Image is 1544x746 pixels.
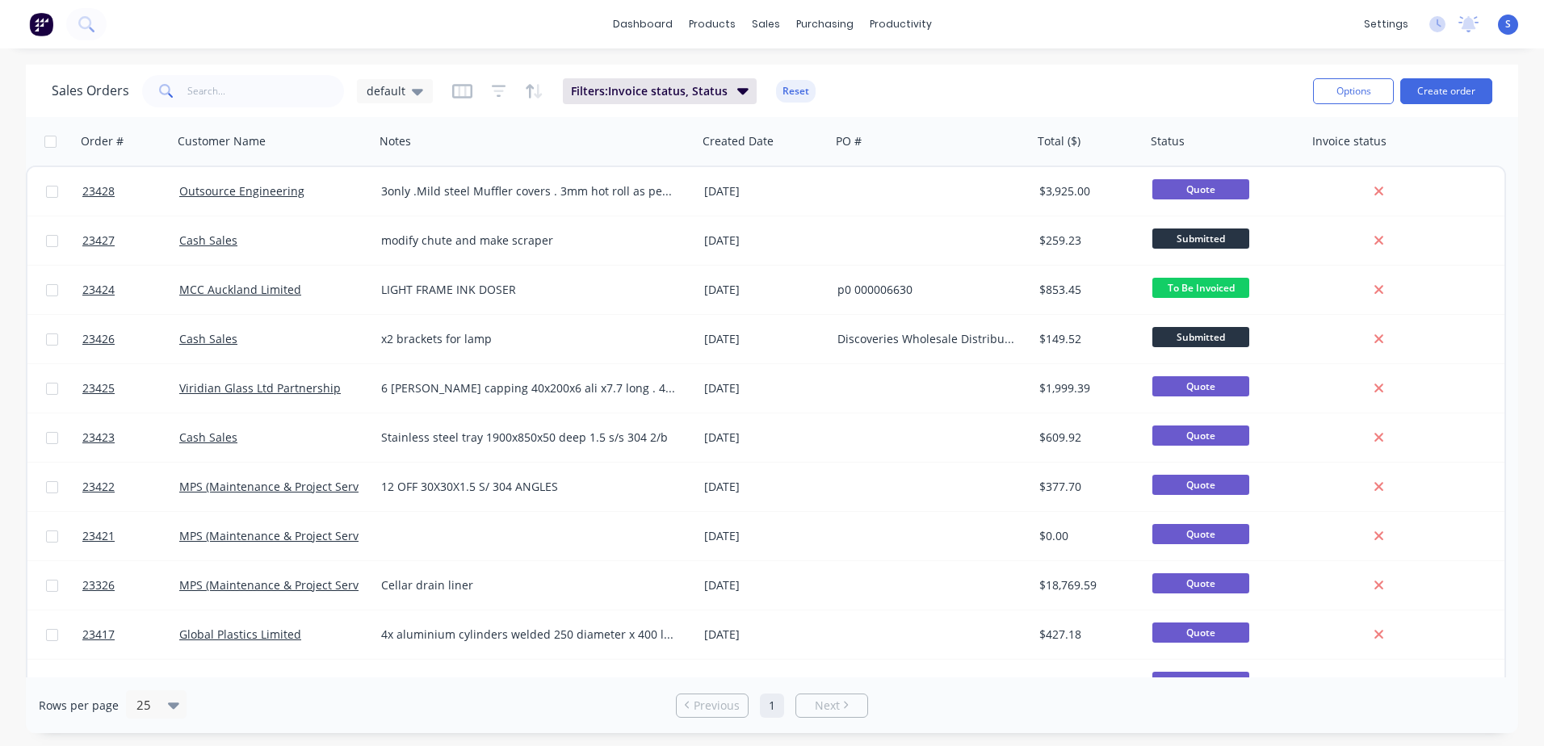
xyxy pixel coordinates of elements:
div: modify chute and make scraper [381,233,676,249]
span: Quote [1152,425,1249,446]
span: Quote [1152,524,1249,544]
ul: Pagination [669,694,875,718]
div: [DATE] [704,233,824,249]
div: [DATE] [704,676,824,692]
div: $3,925.00 [1039,183,1135,199]
span: 23428 [82,183,115,199]
span: Quote [1152,573,1249,593]
button: Options [1313,78,1394,104]
div: Status [1151,133,1185,149]
span: Filters: Invoice status, Status [571,83,728,99]
button: Create order [1400,78,1492,104]
span: 23408 [82,676,115,692]
span: Quote [1152,179,1249,199]
span: Next [815,698,840,714]
div: sales [744,12,788,36]
span: Previous [694,698,740,714]
div: LIGHT FRAME INK DOSER [381,282,676,298]
div: PO # [836,133,862,149]
span: 23425 [82,380,115,396]
span: 23424 [82,282,115,298]
span: Rows per page [39,698,119,714]
a: 23421 [82,512,179,560]
div: products [681,12,744,36]
div: 12 OFF 30X30X1.5 S/ 304 ANGLES [381,479,676,495]
a: MCC Auckland Limited [179,282,301,297]
a: Viridian Glass Ltd Partnership [179,380,341,396]
div: [DATE] [704,528,824,544]
a: 23408 [82,660,179,708]
span: To Be Invoiced [1152,278,1249,298]
span: 23427 [82,233,115,249]
div: Cellar drain liner [381,577,676,593]
div: [DATE] [704,627,824,643]
span: Quote [1152,672,1249,692]
a: 23417 [82,610,179,659]
div: $377.70 [1039,479,1135,495]
div: 3only .Mild steel Muffler covers . 3mm hot roll as per drawings .Painting is up to customer to so... [381,183,676,199]
div: $18,769.59 [1039,577,1135,593]
a: 23423 [82,413,179,462]
div: Discoveries Wholesale Distributors [837,331,1017,347]
a: 23426 [82,315,179,363]
img: Factory [29,12,53,36]
div: Customer Name [178,133,266,149]
div: $427.18 [1039,627,1135,643]
span: Quote [1152,622,1249,643]
span: 23426 [82,331,115,347]
a: Outsource Engineering [179,183,304,199]
div: Notes [380,133,411,149]
span: 23417 [82,627,115,643]
button: Filters:Invoice status, Status [563,78,757,104]
div: [DATE] [704,479,824,495]
a: 23427 [82,216,179,265]
span: 23326 [82,577,115,593]
div: p0 000006630 [837,282,1017,298]
a: 23326 [82,561,179,610]
a: 23428 [82,167,179,216]
div: purchasing [788,12,862,36]
div: [DATE] [704,183,824,199]
h1: Sales Orders [52,83,129,98]
div: $259.23 [1039,233,1135,249]
input: Search... [187,75,345,107]
div: $4,705.46 [1039,676,1135,692]
a: Cash Sales [179,430,237,445]
span: Submitted [1152,327,1249,347]
div: $853.45 [1039,282,1135,298]
a: MPS (Maintenance & Project Services Ltd) [179,479,403,494]
div: 4x aluminium cylinders welded 250 diameter x 400 long [381,627,676,643]
a: Cash Sales [179,331,237,346]
div: [DATE] [704,331,824,347]
a: 23422 [82,463,179,511]
a: 23425 [82,364,179,413]
div: [DATE] [704,282,824,298]
div: Invoice status [1312,133,1387,149]
div: $1,999.39 [1039,380,1135,396]
a: Page 1 is your current page [760,694,784,718]
span: Quote [1152,376,1249,396]
div: $609.92 [1039,430,1135,446]
div: Created Date [703,133,774,149]
span: 23423 [82,430,115,446]
span: Quote [1152,475,1249,495]
a: dashboard [605,12,681,36]
div: [DATE] [704,430,824,446]
div: productivity [862,12,940,36]
a: Global Plastics Limited [179,627,301,642]
span: 23422 [82,479,115,495]
span: default [367,82,405,99]
a: Cash Sales [179,233,237,248]
div: [DATE] [704,380,824,396]
a: Next page [796,698,867,714]
div: [DATE] [704,577,824,593]
div: $149.52 [1039,331,1135,347]
div: 6 [PERSON_NAME] capping 40x200x6 ali x7.7 long . 40x40x6 ali angle 7.7 long . no holes and no pow... [381,380,676,396]
div: x2 brackets for lamp [381,331,676,347]
a: MPS (Maintenance & Project Services Ltd) [179,577,403,593]
a: Previous page [677,698,748,714]
div: Order # [81,133,124,149]
a: 23424 [82,266,179,314]
span: 23421 [82,528,115,544]
span: S [1505,17,1511,31]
